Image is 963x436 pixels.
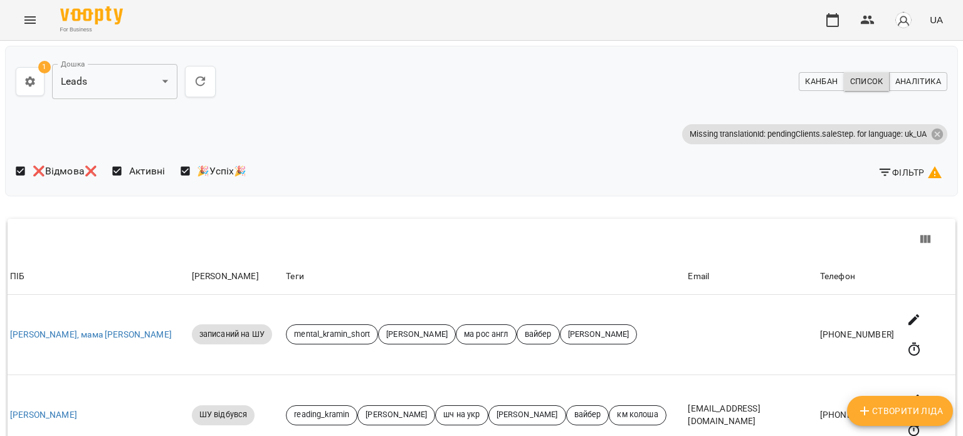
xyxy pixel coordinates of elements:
span: Канбан [805,75,838,88]
span: [PERSON_NAME] [560,329,637,340]
button: Створити Ліда [847,396,953,426]
span: ма рос англ [456,329,516,340]
div: Теги [286,269,683,284]
span: ШУ відбувся [192,409,255,420]
span: Створити Ліда [857,403,943,418]
span: [PERSON_NAME] [489,409,566,420]
a: [PERSON_NAME], мама [PERSON_NAME] [10,329,172,339]
span: ❌Відмова❌ [33,164,97,179]
span: reading_kramin [287,409,357,420]
span: записаний на ШУ [192,329,272,340]
span: км колоша [609,409,665,420]
div: ШУ відбувся [192,405,255,425]
div: Email [688,269,814,284]
span: вайбер [517,329,559,340]
span: [PERSON_NAME] [379,329,455,340]
td: [PHONE_NUMBER] [818,295,897,375]
span: UA [930,13,943,26]
span: Missing translationId: pendingClients.saleStep. for language: uk_UA [682,129,934,140]
div: Телефон [820,269,894,284]
span: 🎉Успіх🎉 [197,164,246,179]
span: Аналітика [895,75,941,88]
span: 1 [38,61,51,73]
span: Список [850,75,883,88]
button: Канбан [799,72,844,91]
button: Фільтр [873,161,947,184]
span: For Business [60,26,123,34]
span: Активні [129,164,166,179]
button: Список [844,72,890,91]
img: Voopty Logo [60,6,123,24]
img: avatar_s.png [895,11,912,29]
span: вайбер [567,409,609,420]
span: [PERSON_NAME] [358,409,434,420]
button: View Columns [910,225,940,255]
div: Table Toolbar [8,219,955,259]
button: UA [925,8,948,31]
a: [PERSON_NAME] [10,410,77,420]
div: Missing translationId: pendingClients.saleStep. for language: uk_UA [682,124,947,144]
span: шч на укр [436,409,487,420]
div: Leads [52,64,177,99]
div: [PERSON_NAME] [192,269,282,284]
span: mental_kramin_short [287,329,377,340]
span: Фільтр [878,165,942,180]
div: записаний на ШУ [192,324,272,344]
div: ПІБ [10,269,187,284]
button: Menu [15,5,45,35]
button: Аналітика [889,72,947,91]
